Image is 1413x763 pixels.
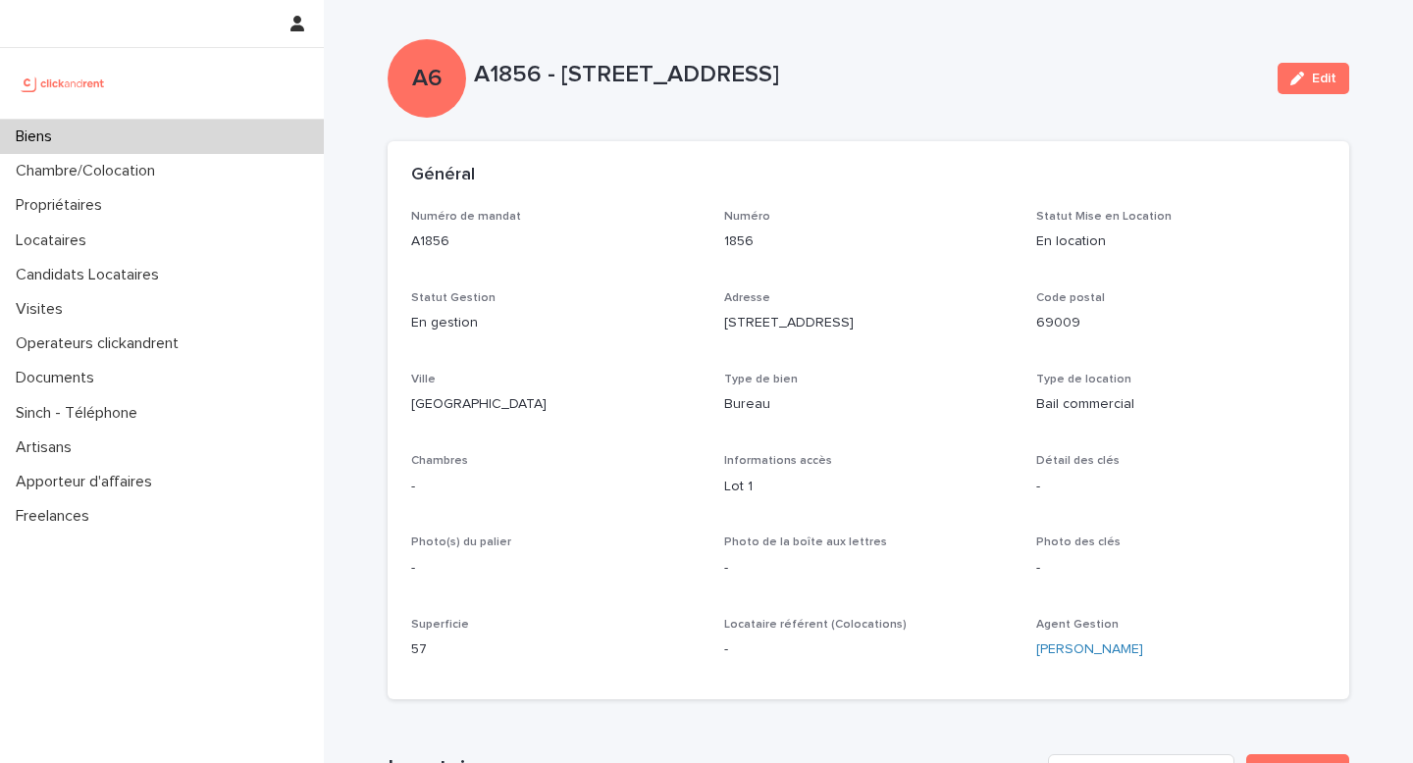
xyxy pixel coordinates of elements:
span: Détail des clés [1036,455,1120,467]
p: Lot 1 [724,477,1014,497]
span: Photo de la boîte aux lettres [724,536,887,548]
p: Visites [8,300,78,319]
p: Propriétaires [8,196,118,215]
span: Agent Gestion [1036,619,1119,631]
p: Bureau [724,394,1014,415]
p: A1856 [411,231,701,252]
span: Edit [1312,72,1336,85]
span: Statut Mise en Location [1036,211,1172,223]
p: Sinch - Téléphone [8,404,153,423]
p: 1856 [724,231,1014,252]
p: Apporteur d'affaires [8,473,168,491]
span: Chambres [411,455,468,467]
p: Locataires [8,231,102,250]
span: Numéro [724,211,770,223]
a: [PERSON_NAME] [1036,639,1143,660]
p: - [411,558,701,579]
span: Adresse [724,292,770,304]
p: Freelances [8,507,105,526]
p: - [411,477,701,497]
p: Bail commercial [1036,394,1326,415]
p: [STREET_ADDRESS] [724,313,1014,333]
span: Informations accès [724,455,832,467]
p: - [1036,477,1326,497]
button: Edit [1278,63,1349,94]
p: [GEOGRAPHIC_DATA] [411,394,701,415]
span: Code postal [1036,292,1105,304]
p: En location [1036,231,1326,252]
p: - [724,639,1014,660]
span: Statut Gestion [411,292,496,304]
p: - [724,558,1014,579]
p: Candidats Locataires [8,266,175,284]
span: Locataire référent (Colocations) [724,619,907,631]
span: Type de location [1036,374,1131,385]
span: Numéro de mandat [411,211,521,223]
span: Superficie [411,619,469,631]
h2: Général [411,165,475,186]
p: 69009 [1036,313,1326,333]
img: UCB0brd3T0yccxBKYDjQ [16,64,111,103]
span: Type de bien [724,374,798,385]
p: Artisans [8,438,87,457]
p: Chambre/Colocation [8,162,171,180]
span: Photo(s) du palier [411,536,511,548]
span: Photo des clés [1036,536,1121,548]
p: A1856 - [STREET_ADDRESS] [474,61,1262,89]
p: 57 [411,639,701,660]
span: Ville [411,374,436,385]
p: En gestion [411,313,701,333]
p: Operateurs clickandrent [8,334,194,353]
p: Biens [8,127,68,146]
p: - [1036,558,1326,579]
p: Documents [8,369,110,387]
